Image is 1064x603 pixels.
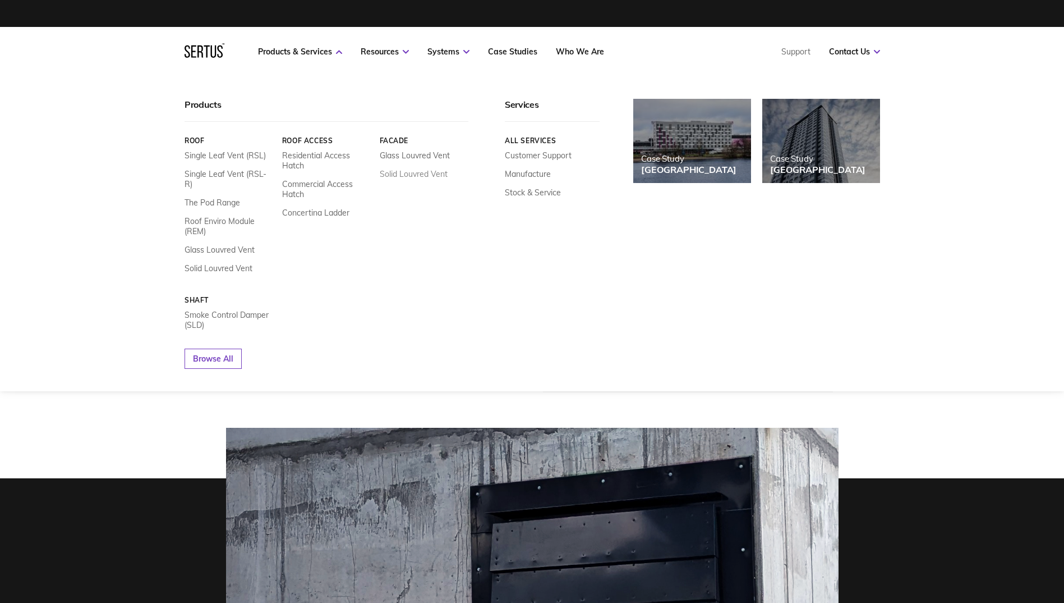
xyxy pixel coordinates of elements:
a: Roof [185,136,274,145]
a: Shaft [185,296,274,304]
a: Solid Louvred Vent [379,169,447,179]
a: Residential Access Hatch [282,150,371,171]
div: Case Study [641,153,736,164]
a: The Pod Range [185,198,240,208]
a: Concertina Ladder [282,208,349,218]
a: Products & Services [258,47,342,57]
a: Commercial Access Hatch [282,179,371,199]
a: Case Study[GEOGRAPHIC_DATA] [633,99,751,183]
div: [GEOGRAPHIC_DATA] [641,164,736,175]
a: Single Leaf Vent (RSL-R) [185,169,274,189]
div: Products [185,99,468,122]
iframe: Chat Widget [862,473,1064,603]
div: Services [505,99,600,122]
a: Roof Enviro Module (REM) [185,216,274,236]
a: Systems [427,47,469,57]
a: Case Study[GEOGRAPHIC_DATA] [762,99,880,183]
a: Roof Access [282,136,371,145]
a: Customer Support [505,150,572,161]
div: Case Study [770,153,865,164]
a: Smoke Control Damper (SLD) [185,310,274,330]
a: Glass Louvred Vent [379,150,449,161]
a: Stock & Service [505,188,561,198]
div: [GEOGRAPHIC_DATA] [770,164,865,175]
a: Contact Us [829,47,880,57]
a: Browse All [185,349,242,369]
a: Support [781,47,810,57]
a: Manufacture [505,169,551,179]
a: Single Leaf Vent (RSL) [185,150,266,161]
a: Solid Louvred Vent [185,263,252,273]
a: Who We Are [556,47,604,57]
a: All services [505,136,600,145]
a: Case Studies [488,47,537,57]
a: Resources [361,47,409,57]
a: Glass Louvred Vent [185,245,255,255]
a: Facade [379,136,468,145]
